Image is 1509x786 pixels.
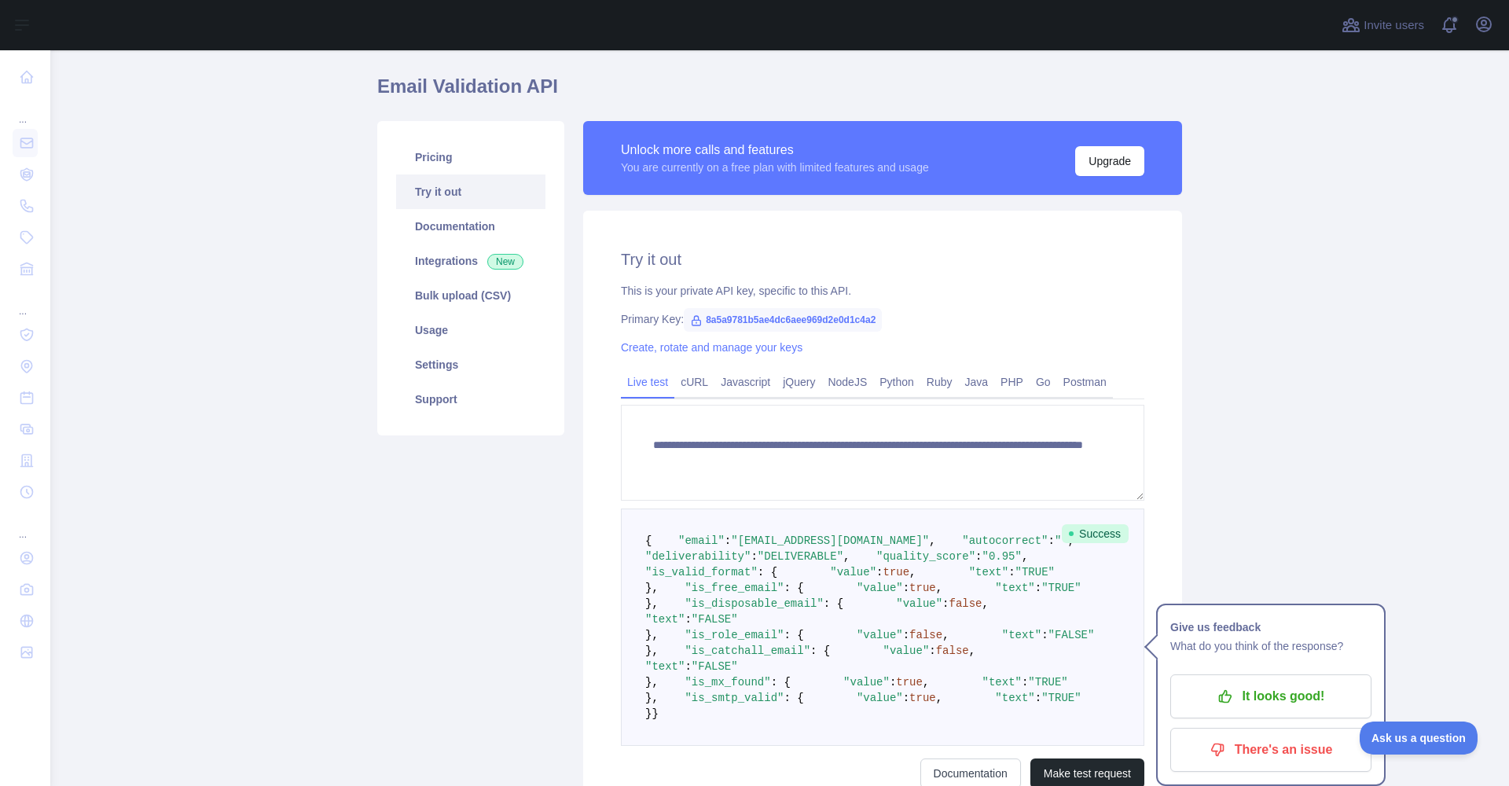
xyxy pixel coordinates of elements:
[645,582,659,594] span: },
[1022,550,1028,563] span: ,
[824,597,843,610] span: : {
[857,582,903,594] span: "value"
[396,382,545,417] a: Support
[645,660,685,673] span: "text"
[784,629,803,641] span: : {
[621,369,674,395] a: Live test
[621,248,1144,270] h2: Try it out
[903,629,909,641] span: :
[621,283,1144,299] div: This is your private API key, specific to this API.
[13,94,38,126] div: ...
[883,645,930,657] span: "value"
[1041,692,1081,704] span: "TRUE"
[645,645,659,657] span: },
[685,676,770,689] span: "is_mx_found"
[1048,534,1055,547] span: :
[725,534,731,547] span: :
[936,582,942,594] span: ,
[645,534,652,547] span: {
[909,692,936,704] span: true
[685,629,784,641] span: "is_role_email"
[684,308,882,332] span: 8a5a9781b5ae4dc6aee969d2e0d1c4a2
[1008,566,1015,578] span: :
[678,534,725,547] span: "email"
[692,660,738,673] span: "FALSE"
[674,369,714,395] a: cURL
[784,582,803,594] span: : {
[685,692,784,704] span: "is_smtp_valid"
[396,313,545,347] a: Usage
[909,566,916,578] span: ,
[652,707,658,720] span: }
[982,550,1022,563] span: "0.95"
[645,692,659,704] span: },
[1048,629,1095,641] span: "FALSE"
[1338,13,1427,38] button: Invite users
[936,645,969,657] span: false
[621,141,929,160] div: Unlock more calls and features
[942,597,949,610] span: :
[857,629,903,641] span: "value"
[929,534,935,547] span: ,
[942,629,949,641] span: ,
[896,597,942,610] span: "value"
[1170,618,1371,637] h1: Give us feedback
[751,550,757,563] span: :
[1062,524,1129,543] span: Success
[909,582,936,594] span: true
[982,676,1022,689] span: "text"
[975,550,982,563] span: :
[969,645,975,657] span: ,
[396,209,545,244] a: Documentation
[909,629,942,641] span: false
[923,676,929,689] span: ,
[645,613,685,626] span: "text"
[396,278,545,313] a: Bulk upload (CSV)
[714,369,777,395] a: Javascript
[396,244,545,278] a: Integrations New
[1002,629,1041,641] span: "text"
[377,74,1182,112] h1: Email Validation API
[994,369,1030,395] a: PHP
[883,566,909,578] span: true
[936,692,942,704] span: ,
[876,550,975,563] span: "quality_score"
[396,174,545,209] a: Try it out
[645,629,659,641] span: },
[777,369,821,395] a: jQuery
[13,509,38,541] div: ...
[645,707,652,720] span: }
[784,692,803,704] span: : {
[1035,692,1041,704] span: :
[1035,582,1041,594] span: :
[959,369,995,395] a: Java
[396,347,545,382] a: Settings
[962,534,1048,547] span: "autocorrect"
[873,369,920,395] a: Python
[920,369,959,395] a: Ruby
[821,369,873,395] a: NodeJS
[621,311,1144,327] div: Primary Key:
[929,645,935,657] span: :
[645,566,758,578] span: "is_valid_format"
[1364,17,1424,35] span: Invite users
[1022,676,1028,689] span: :
[1030,369,1057,395] a: Go
[771,676,791,689] span: : {
[857,692,903,704] span: "value"
[758,550,843,563] span: "DELIVERABLE"
[890,676,896,689] span: :
[645,550,751,563] span: "deliverability"
[1041,582,1081,594] span: "TRUE"
[876,566,883,578] span: :
[995,582,1034,594] span: "text"
[1028,676,1067,689] span: "TRUE"
[621,341,802,354] a: Create, rotate and manage your keys
[903,692,909,704] span: :
[758,566,777,578] span: : {
[685,597,823,610] span: "is_disposable_email"
[1170,637,1371,656] p: What do you think of the response?
[692,613,738,626] span: "FALSE"
[810,645,830,657] span: : {
[843,676,890,689] span: "value"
